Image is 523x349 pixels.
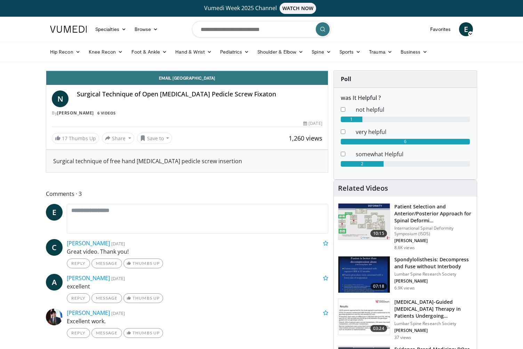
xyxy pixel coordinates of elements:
[280,3,316,14] span: WATCH NOW
[52,110,322,116] div: By
[171,45,216,59] a: Hand & Wrist
[341,95,470,101] h6: was It Helpful ?
[307,45,335,59] a: Spine
[394,245,415,251] p: 8.6K views
[394,299,473,319] h3: [MEDICAL_DATA]-Guided [MEDICAL_DATA] Therapy in Patients Undergoing [MEDICAL_DATA] Spine S…
[289,134,322,142] span: 1,260 views
[338,256,473,293] a: 07:18 Spondylolisthesis: Decompress and Fuse without Interbody Lumbar Spine Research Society [PER...
[67,317,328,325] p: Excellent work.
[338,299,390,335] img: c4fa5558-e12f-4602-9a69-5c969baacd51.150x105_q85_crop-smart_upscale.jpg
[338,184,388,192] h4: Related Videos
[46,309,63,325] img: Avatar
[91,259,122,268] a: Message
[341,75,351,83] strong: Poll
[459,22,473,36] a: E
[46,71,328,85] a: Email [GEOGRAPHIC_DATA]
[102,133,134,144] button: Share
[351,105,475,114] dd: not helpful
[127,45,171,59] a: Foot & Ankle
[85,45,127,59] a: Knee Recon
[394,271,473,277] p: Lumbar Spine Research Society
[338,299,473,340] a: 03:24 [MEDICAL_DATA]-Guided [MEDICAL_DATA] Therapy in Patients Undergoing [MEDICAL_DATA] Spine S…...
[130,22,162,36] a: Browse
[67,282,328,291] p: excellent
[123,293,163,303] a: Thumbs Up
[394,256,473,270] h3: Spondylolisthesis: Decompress and Fuse without Interbody
[46,189,328,198] span: Comments 3
[216,45,253,59] a: Pediatrics
[46,274,63,291] a: A
[77,90,322,98] h4: Surgical Technique of Open [MEDICAL_DATA] Pedicle Screw Fixaton
[394,225,473,237] p: International Spinal Deformity Symposium (ISDS)
[394,335,411,340] p: 37 views
[192,21,331,38] input: Search topics, interventions
[91,22,130,36] a: Specialties
[123,328,163,338] a: Thumbs Up
[95,110,118,116] a: 6 Videos
[46,204,63,221] a: E
[426,22,455,36] a: Favorites
[370,325,387,332] span: 03:24
[253,45,307,59] a: Shoulder & Elbow
[91,293,122,303] a: Message
[370,230,387,237] span: 10:15
[52,90,69,107] a: N
[341,117,362,122] div: 1
[67,247,328,256] p: Great video. Thank you!
[338,256,390,293] img: 97801bed-5de1-4037-bed6-2d7170b090cf.150x105_q85_crop-smart_upscale.jpg
[394,278,473,284] p: [PERSON_NAME]
[137,133,172,144] button: Save to
[52,133,99,144] a: 17 Thumbs Up
[111,310,125,316] small: [DATE]
[67,293,90,303] a: Reply
[50,26,87,33] img: VuMedi Logo
[62,135,67,142] span: 17
[51,3,472,14] a: Vumedi Week 2025 ChannelWATCH NOW
[351,150,475,158] dd: somewhat Helpful
[46,45,85,59] a: Hip Recon
[67,239,110,247] a: [PERSON_NAME]
[123,259,163,268] a: Thumbs Up
[338,203,473,251] a: 10:15 Patient Selection and Anterior/Posterior Approach for Spinal Deformi… International Spinal ...
[46,239,63,256] a: C
[67,274,110,282] a: [PERSON_NAME]
[338,204,390,240] img: beefc228-5859-4966-8bc6-4c9aecbbf021.150x105_q85_crop-smart_upscale.jpg
[394,238,473,244] p: [PERSON_NAME]
[396,45,432,59] a: Business
[341,139,470,144] div: 6
[365,45,396,59] a: Trauma
[370,283,387,290] span: 07:18
[67,259,90,268] a: Reply
[111,240,125,247] small: [DATE]
[394,203,473,224] h3: Patient Selection and Anterior/Posterior Approach for Spinal Deformi…
[91,328,122,338] a: Message
[394,321,473,326] p: Lumbar Spine Research Society
[67,328,90,338] a: Reply
[335,45,365,59] a: Sports
[351,128,475,136] dd: very helpful
[303,120,322,127] div: [DATE]
[341,161,384,167] div: 2
[67,309,110,317] a: [PERSON_NAME]
[57,110,94,116] a: [PERSON_NAME]
[394,328,473,333] p: [PERSON_NAME]
[53,157,321,165] div: Surgical technique of free hand [MEDICAL_DATA] pedicle screw insertion
[111,275,125,281] small: [DATE]
[394,285,415,291] p: 6.9K views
